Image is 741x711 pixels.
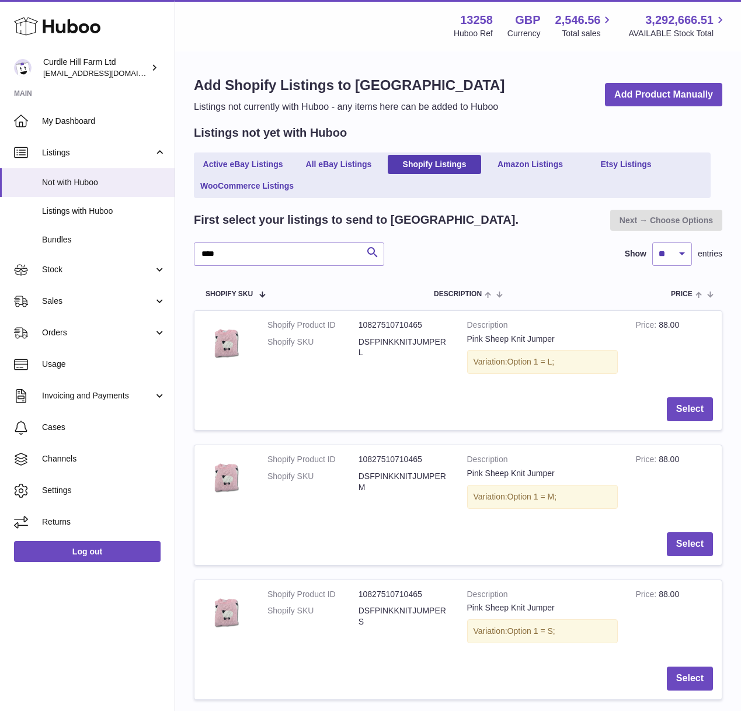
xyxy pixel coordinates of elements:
p: Listings not currently with Huboo - any items here can be added to Huboo [194,100,505,113]
span: Option 1 = M; [507,492,556,501]
span: Orders [42,327,154,338]
div: Pink Sheep Knit Jumper [467,468,618,479]
span: Channels [42,453,166,464]
span: Total sales [562,28,614,39]
a: Log out [14,541,161,562]
span: Price [671,290,693,298]
span: Stock [42,264,154,275]
dd: 10827510710465 [359,589,450,600]
label: Show [625,248,646,259]
span: AVAILABLE Stock Total [628,28,727,39]
img: Pink_9a401778-4c57-4359-ae63-56b2bf5a2416.png [203,589,250,636]
div: Variation: [467,485,618,509]
span: 88.00 [659,455,679,464]
dd: DSFPINKKNITJUMPERL [359,337,450,359]
a: WooCommerce Listings [196,176,298,196]
span: Settings [42,485,166,496]
a: Shopify Listings [388,155,481,174]
dt: Shopify SKU [267,605,359,627]
div: Curdle Hill Farm Ltd [43,57,148,79]
strong: Price [635,320,659,332]
strong: Description [467,454,618,468]
dd: DSFPINKKNITJUMPERS [359,605,450,627]
span: Cases [42,422,166,433]
div: Pink Sheep Knit Jumper [467,334,618,345]
a: Amazon Listings [483,155,577,174]
span: [EMAIL_ADDRESS][DOMAIN_NAME] [43,68,172,78]
strong: Price [635,455,659,467]
a: Active eBay Listings [196,155,290,174]
span: Invoicing and Payments [42,390,154,401]
span: Option 1 = S; [507,626,555,636]
strong: GBP [515,12,540,28]
img: Pink_9a401778-4c57-4359-ae63-56b2bf5a2416.png [203,454,250,501]
strong: Description [467,320,618,334]
dt: Shopify Product ID [267,454,359,465]
img: martinmarafko@gmail.com [14,59,32,77]
a: All eBay Listings [292,155,385,174]
a: 3,292,666.51 AVAILABLE Stock Total [628,12,727,39]
div: Variation: [467,619,618,643]
strong: Description [467,589,618,603]
span: 3,292,666.51 [645,12,714,28]
span: 88.00 [659,320,679,330]
span: 2,546.56 [555,12,601,28]
h1: Add Shopify Listings to [GEOGRAPHIC_DATA] [194,76,505,95]
div: Huboo Ref [454,28,493,39]
a: Add Product Manually [605,83,722,107]
strong: 13258 [460,12,493,28]
span: Listings with Huboo [42,206,166,217]
dt: Shopify Product ID [267,320,359,331]
a: Etsy Listings [579,155,673,174]
div: Variation: [467,350,618,374]
span: 88.00 [659,589,679,599]
img: Pink_9a401778-4c57-4359-ae63-56b2bf5a2416.png [203,320,250,366]
span: Sales [42,296,154,307]
span: Bundles [42,234,166,245]
span: Listings [42,147,154,158]
div: Pink Sheep Knit Jumper [467,602,618,613]
dd: 10827510710465 [359,320,450,331]
strong: Price [635,589,659,602]
dt: Shopify SKU [267,337,359,359]
span: entries [698,248,722,259]
span: Shopify SKU [206,290,253,298]
h2: Listings not yet with Huboo [194,125,347,141]
h2: First select your listings to send to [GEOGRAPHIC_DATA]. [194,212,519,228]
span: Usage [42,359,166,370]
dt: Shopify SKU [267,471,359,493]
span: My Dashboard [42,116,166,127]
span: Returns [42,516,166,528]
button: Select [667,397,713,421]
button: Select [667,667,713,691]
dd: DSFPINKKNITJUMPERM [359,471,450,493]
button: Select [667,532,713,556]
dd: 10827510710465 [359,454,450,465]
div: Currency [507,28,541,39]
span: Not with Huboo [42,177,166,188]
a: 2,546.56 Total sales [555,12,614,39]
dt: Shopify Product ID [267,589,359,600]
span: Description [434,290,482,298]
span: Option 1 = L; [507,357,555,366]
